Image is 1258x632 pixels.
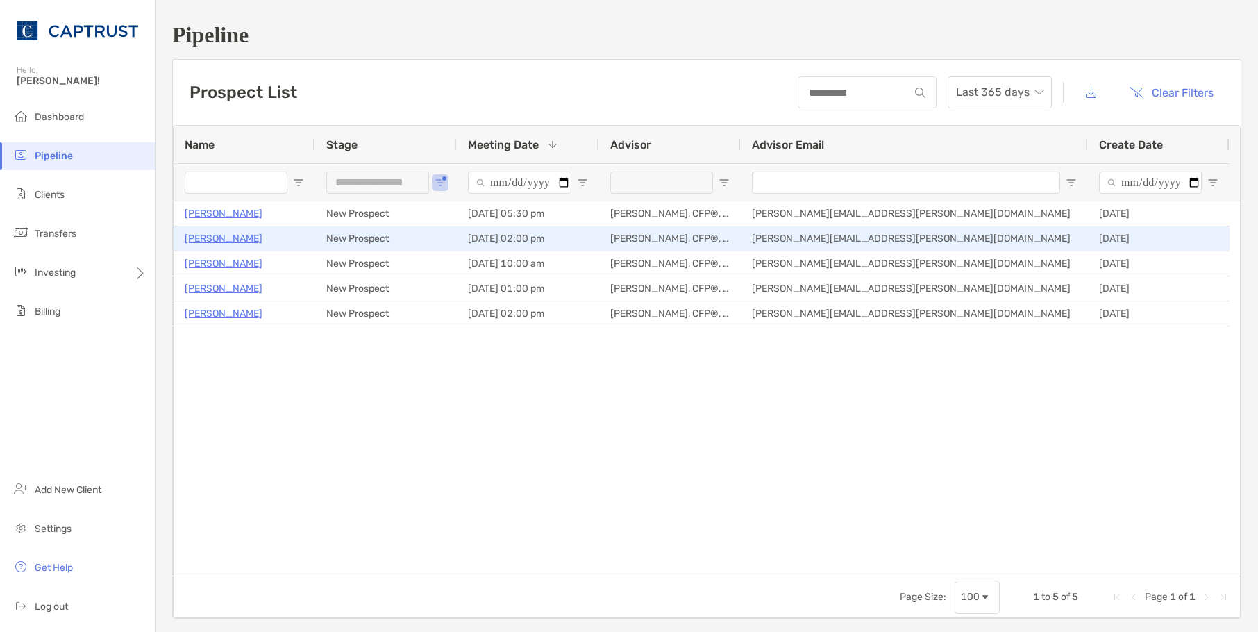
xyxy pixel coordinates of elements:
[185,205,262,222] a: [PERSON_NAME]
[1066,177,1077,188] button: Open Filter Menu
[12,224,29,241] img: transfers icon
[185,280,262,297] a: [PERSON_NAME]
[900,591,946,603] div: Page Size:
[719,177,730,188] button: Open Filter Menu
[955,581,1000,614] div: Page Size
[17,75,146,87] span: [PERSON_NAME]!
[293,177,304,188] button: Open Filter Menu
[1170,591,1176,603] span: 1
[915,88,925,98] img: input icon
[35,562,73,574] span: Get Help
[326,138,358,151] span: Stage
[1145,591,1168,603] span: Page
[1178,591,1187,603] span: of
[599,301,741,326] div: [PERSON_NAME], CFP®, CDFA®
[577,177,588,188] button: Open Filter Menu
[12,558,29,575] img: get-help icon
[610,138,651,151] span: Advisor
[741,301,1088,326] div: [PERSON_NAME][EMAIL_ADDRESS][PERSON_NAME][DOMAIN_NAME]
[12,263,29,280] img: investing icon
[12,519,29,536] img: settings icon
[190,83,297,102] h3: Prospect List
[457,276,599,301] div: [DATE] 01:00 pm
[35,189,65,201] span: Clients
[1088,201,1230,226] div: [DATE]
[1128,592,1139,603] div: Previous Page
[12,597,29,614] img: logout icon
[315,276,457,301] div: New Prospect
[35,267,76,278] span: Investing
[457,226,599,251] div: [DATE] 02:00 pm
[315,251,457,276] div: New Prospect
[12,108,29,124] img: dashboard icon
[1088,276,1230,301] div: [DATE]
[1112,592,1123,603] div: First Page
[1118,77,1224,108] button: Clear Filters
[599,201,741,226] div: [PERSON_NAME], CFP®, CDFA®
[752,138,824,151] span: Advisor Email
[956,77,1043,108] span: Last 365 days
[468,172,571,194] input: Meeting Date Filter Input
[741,201,1088,226] div: [PERSON_NAME][EMAIL_ADDRESS][PERSON_NAME][DOMAIN_NAME]
[315,201,457,226] div: New Prospect
[1088,251,1230,276] div: [DATE]
[12,481,29,497] img: add_new_client icon
[35,484,101,496] span: Add New Client
[1072,591,1078,603] span: 5
[172,22,1241,48] h1: Pipeline
[35,523,72,535] span: Settings
[1201,592,1212,603] div: Next Page
[185,172,287,194] input: Name Filter Input
[435,177,446,188] button: Open Filter Menu
[457,201,599,226] div: [DATE] 05:30 pm
[35,150,73,162] span: Pipeline
[457,251,599,276] div: [DATE] 10:00 am
[457,301,599,326] div: [DATE] 02:00 pm
[1052,591,1059,603] span: 5
[961,591,980,603] div: 100
[35,228,76,240] span: Transfers
[17,6,138,56] img: CAPTRUST Logo
[185,230,262,247] a: [PERSON_NAME]
[741,251,1088,276] div: [PERSON_NAME][EMAIL_ADDRESS][PERSON_NAME][DOMAIN_NAME]
[315,226,457,251] div: New Prospect
[1041,591,1050,603] span: to
[1218,592,1229,603] div: Last Page
[1061,591,1070,603] span: of
[1207,177,1218,188] button: Open Filter Menu
[1189,591,1196,603] span: 1
[752,172,1060,194] input: Advisor Email Filter Input
[185,305,262,322] a: [PERSON_NAME]
[12,147,29,163] img: pipeline icon
[12,302,29,319] img: billing icon
[12,185,29,202] img: clients icon
[599,226,741,251] div: [PERSON_NAME], CFP®, CDFA®
[1099,172,1202,194] input: Create Date Filter Input
[1033,591,1039,603] span: 1
[741,226,1088,251] div: [PERSON_NAME][EMAIL_ADDRESS][PERSON_NAME][DOMAIN_NAME]
[35,111,84,123] span: Dashboard
[1088,226,1230,251] div: [DATE]
[741,276,1088,301] div: [PERSON_NAME][EMAIL_ADDRESS][PERSON_NAME][DOMAIN_NAME]
[1088,301,1230,326] div: [DATE]
[599,251,741,276] div: [PERSON_NAME], CFP®, CDFA®
[468,138,539,151] span: Meeting Date
[185,138,215,151] span: Name
[1099,138,1163,151] span: Create Date
[185,255,262,272] a: [PERSON_NAME]
[35,306,60,317] span: Billing
[315,301,457,326] div: New Prospect
[599,276,741,301] div: [PERSON_NAME], CFP®, CDFA®
[35,601,68,613] span: Log out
